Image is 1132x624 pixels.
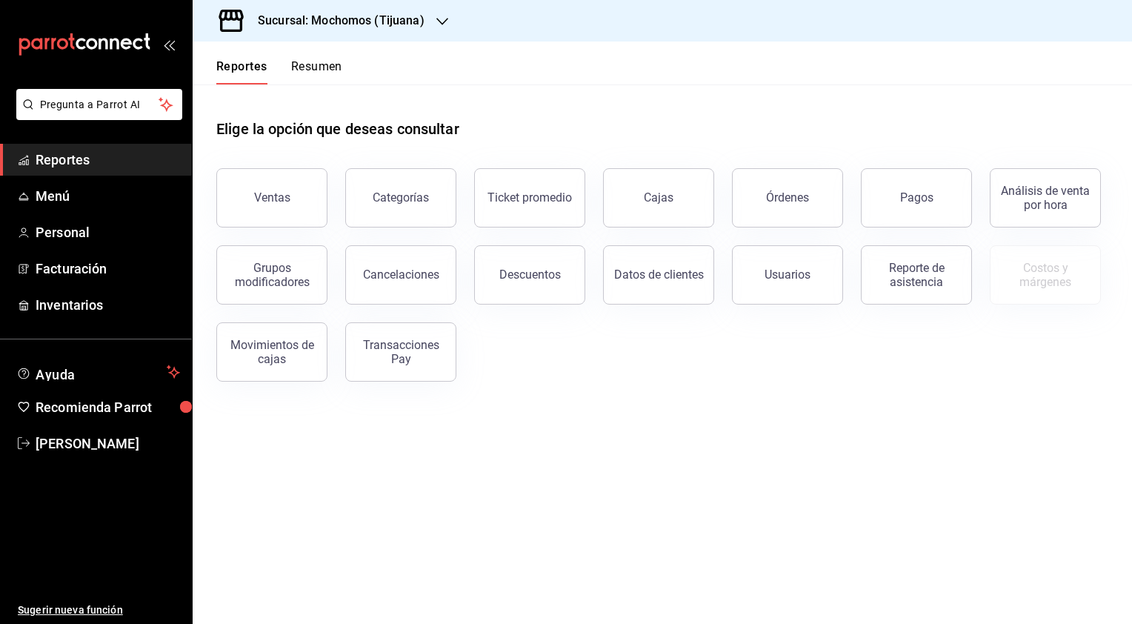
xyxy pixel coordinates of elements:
[732,168,843,228] button: Órdenes
[246,12,424,30] h3: Sucursal: Mochomos (Tijuana)
[16,89,182,120] button: Pregunta a Parrot AI
[870,261,962,289] div: Reporte de asistencia
[345,322,456,382] button: Transacciones Pay
[614,268,704,282] div: Datos de clientes
[36,186,180,206] span: Menú
[900,190,933,205] div: Pagos
[291,59,342,84] button: Resumen
[254,190,290,205] div: Ventas
[10,107,182,123] a: Pregunta a Parrot AI
[487,190,572,205] div: Ticket promedio
[226,338,318,366] div: Movimientos de cajas
[766,190,809,205] div: Órdenes
[861,245,972,305] button: Reporte de asistencia
[226,261,318,289] div: Grupos modificadores
[345,168,456,228] button: Categorías
[36,363,161,381] span: Ayuda
[36,434,180,454] span: [PERSON_NAME]
[216,168,327,228] button: Ventas
[345,245,456,305] button: Cancelaciones
[373,190,429,205] div: Categorías
[36,150,180,170] span: Reportes
[18,603,180,618] span: Sugerir nueva función
[36,259,180,279] span: Facturación
[603,245,714,305] button: Datos de clientes
[861,168,972,228] button: Pagos
[999,261,1091,289] div: Costos y márgenes
[36,397,180,417] span: Recomienda Parrot
[474,168,585,228] button: Ticket promedio
[732,245,843,305] button: Usuarios
[363,268,439,282] div: Cancelaciones
[36,295,180,315] span: Inventarios
[644,189,674,207] div: Cajas
[355,338,447,366] div: Transacciones Pay
[163,39,175,50] button: open_drawer_menu
[216,59,267,84] button: Reportes
[603,168,714,228] a: Cajas
[216,59,342,84] div: navigation tabs
[216,322,327,382] button: Movimientos de cajas
[216,118,459,140] h1: Elige la opción que deseas consultar
[474,245,585,305] button: Descuentos
[765,268,810,282] div: Usuarios
[990,168,1101,228] button: Análisis de venta por hora
[36,222,180,242] span: Personal
[990,245,1101,305] button: Contrata inventarios para ver este reporte
[40,97,159,113] span: Pregunta a Parrot AI
[999,184,1091,212] div: Análisis de venta por hora
[216,245,327,305] button: Grupos modificadores
[499,268,561,282] div: Descuentos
